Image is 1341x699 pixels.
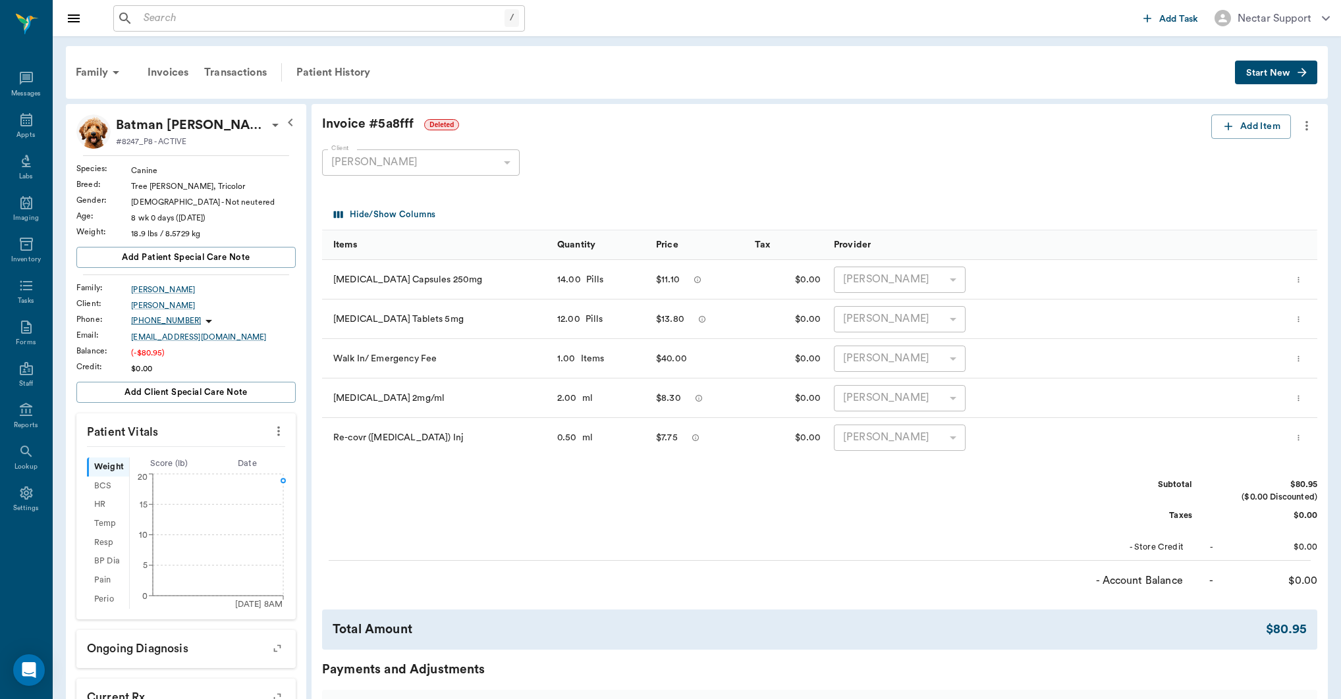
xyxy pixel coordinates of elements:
[76,163,131,174] div: Species :
[748,230,827,260] div: Tax
[690,270,705,290] button: message
[76,382,296,403] button: Add client Special Care Note
[581,273,604,286] div: Pills
[827,230,1056,260] div: Provider
[656,270,680,290] div: $11.10
[331,143,349,153] label: Client
[577,392,593,405] div: ml
[143,561,148,569] tspan: 5
[138,9,505,28] input: Search
[16,130,35,140] div: Appts
[61,5,87,32] button: Close drawer
[11,89,41,99] div: Messages
[138,473,148,481] tspan: 20
[116,115,267,136] div: Batman Whatley
[322,339,551,378] div: Walk In/ Emergency Fee
[14,421,38,430] div: Reports
[1291,427,1306,449] button: more
[116,136,186,147] p: #8247_P8 - ACTIVE
[11,255,41,265] div: Inventory
[322,149,520,176] div: [PERSON_NAME]
[834,425,966,451] div: [PERSON_NAME]
[649,230,748,260] div: Price
[1093,509,1192,522] div: Taxes
[87,514,129,533] div: Temp
[748,339,827,378] div: $0.00
[140,57,196,88] a: Invoices
[76,226,131,238] div: Weight :
[580,313,603,326] div: Pills
[116,115,267,136] p: Batman [PERSON_NAME]
[131,180,296,192] div: Tree [PERSON_NAME], Tricolor
[656,309,684,329] div: $13.80
[834,306,966,332] div: [PERSON_NAME]
[140,500,148,508] tspan: 15
[131,228,296,240] div: 18.9 lbs / 8.5729 kg
[331,205,439,225] button: Select columns
[1291,387,1306,409] button: more
[748,378,827,418] div: $0.00
[748,299,827,339] div: $0.00
[131,284,296,296] div: [PERSON_NAME]
[142,592,148,600] tspan: 0
[688,428,703,448] button: message
[322,115,1211,134] div: Invoice # 5a8fff
[1218,541,1317,554] div: $0.00
[87,533,129,552] div: Resp
[834,385,966,411] div: [PERSON_NAME]
[131,212,296,224] div: 8 wk 0 days ([DATE])
[1266,620,1307,639] div: $80.95
[122,250,250,265] span: Add patient Special Care Note
[131,196,296,208] div: [DEMOGRAPHIC_DATA] - Not neutered
[1210,541,1213,554] div: -
[695,309,709,329] button: message
[16,338,36,348] div: Forms
[1218,509,1317,522] div: $0.00
[19,172,33,182] div: Labs
[1218,479,1317,491] div: $80.95
[1209,573,1213,588] div: -
[131,299,296,311] a: [PERSON_NAME]
[14,462,38,472] div: Lookup
[333,226,357,263] div: Items
[1291,308,1306,330] button: more
[76,361,131,373] div: Credit :
[755,226,770,263] div: Tax
[1204,6,1340,30] button: Nectar Support
[196,57,275,88] a: Transactions
[87,571,129,590] div: Pain
[131,315,201,326] p: [PHONE_NUMBER]
[1291,269,1306,291] button: more
[13,213,39,223] div: Imaging
[656,349,687,369] div: $40.00
[13,654,45,686] div: Open Intercom Messenger
[577,431,593,444] div: ml
[76,194,131,206] div: Gender :
[1211,115,1291,139] button: Add Item
[288,57,378,88] a: Patient History
[130,457,208,470] div: Score ( lb )
[656,226,678,263] div: Price
[322,230,551,260] div: Items
[76,329,131,341] div: Email :
[131,165,296,176] div: Canine
[76,298,131,309] div: Client :
[748,418,827,457] div: $0.00
[76,247,296,268] button: Add patient Special Care Note
[1235,61,1317,85] button: Start New
[505,9,519,27] div: /
[834,346,966,372] div: [PERSON_NAME]
[1218,491,1317,504] div: ($0.00 Discounted)
[1291,348,1306,370] button: more
[1084,573,1183,588] div: - Account Balance
[76,115,111,149] img: Profile Image
[268,420,289,442] button: more
[131,363,296,375] div: $0.00
[557,313,580,326] div: 12.00
[235,600,283,608] tspan: [DATE] 8AM
[76,210,131,222] div: Age :
[322,418,551,457] div: Re-covr ([MEDICAL_DATA]) Inj
[76,413,296,446] p: Patient Vitals
[1296,115,1317,137] button: more
[557,226,595,263] div: Quantity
